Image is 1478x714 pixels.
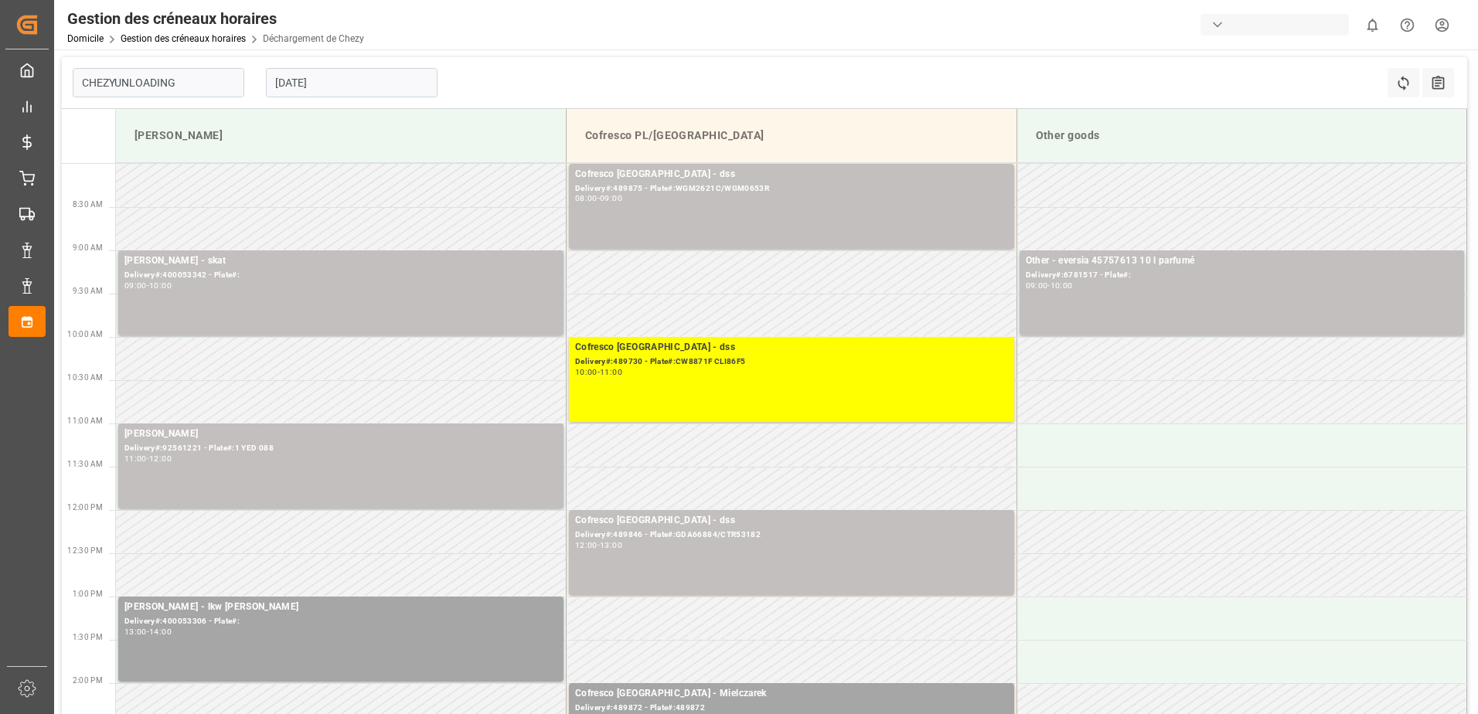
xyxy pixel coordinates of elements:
[128,121,553,150] div: [PERSON_NAME]
[149,628,172,635] div: 14:00
[575,195,598,202] div: 08:00
[149,455,172,462] div: 12:00
[1355,8,1390,42] button: Afficher 0 nouvelles notifications
[73,633,103,641] span: 1:30 PM
[147,282,149,289] div: -
[1030,121,1455,150] div: Other goods
[73,590,103,598] span: 1:00 PM
[1026,269,1459,282] div: Delivery#:6781517 - Plate#:
[575,182,1008,195] div: Delivery#:489875 - Plate#:WGM2621C/WGM0653R
[67,546,103,555] span: 12:30 PM
[1047,282,1050,289] div: -
[73,243,103,252] span: 9:00 AM
[124,455,147,462] div: 11:00
[124,615,557,628] div: Delivery#:400053306 - Plate#:
[67,460,103,468] span: 11:30 AM
[67,7,364,30] div: Gestion des créneaux horaires
[124,442,557,455] div: Delivery#:92561221 - Plate#:1 YED 088
[575,529,1008,542] div: Delivery#:489846 - Plate#:GDA66884/CTR53182
[73,676,103,685] span: 2:00 PM
[124,628,147,635] div: 13:00
[124,600,557,615] div: [PERSON_NAME] - lkw [PERSON_NAME]
[67,330,103,338] span: 10:00 AM
[73,68,244,97] input: Type à rechercher/sélectionner
[1051,282,1073,289] div: 10:00
[121,33,246,44] a: Gestion des créneaux horaires
[575,542,598,549] div: 12:00
[575,369,598,376] div: 10:00
[147,455,149,462] div: -
[1390,8,1425,42] button: Centre d’aide
[600,369,622,376] div: 11:00
[124,427,557,442] div: [PERSON_NAME]
[575,686,1008,702] div: Cofresco [GEOGRAPHIC_DATA] - Mielczarek
[575,513,1008,529] div: Cofresco [GEOGRAPHIC_DATA] - dss
[67,503,103,512] span: 12:00 PM
[579,121,1004,150] div: Cofresco PL/[GEOGRAPHIC_DATA]
[67,416,103,425] span: 11:00 AM
[600,542,622,549] div: 13:00
[598,542,600,549] div: -
[575,167,1008,182] div: Cofresco [GEOGRAPHIC_DATA] - dss
[575,340,1008,355] div: Cofresco [GEOGRAPHIC_DATA] - dss
[124,282,147,289] div: 09:00
[124,253,557,269] div: [PERSON_NAME] - skat
[600,195,622,202] div: 09:00
[575,355,1008,369] div: Delivery#:489730 - Plate#:CW8871F CLI86F5
[598,369,600,376] div: -
[598,195,600,202] div: -
[147,628,149,635] div: -
[1026,253,1459,269] div: Other - eversia 45757613 10 l parfumé
[124,269,557,282] div: Delivery#:400053342 - Plate#:
[67,33,104,44] a: Domicile
[67,373,103,382] span: 10:30 AM
[149,282,172,289] div: 10:00
[1026,282,1048,289] div: 09:00
[266,68,438,97] input: JJ-MM-AAAA
[73,200,103,209] span: 8:30 AM
[73,287,103,295] span: 9:30 AM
